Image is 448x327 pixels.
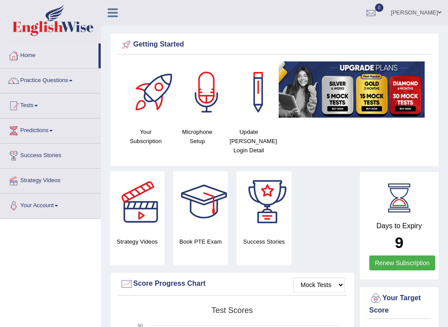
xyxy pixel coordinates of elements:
[124,127,167,146] h4: Your Subscription
[0,169,101,190] a: Strategy Videos
[176,127,219,146] h4: Microphone Setup
[110,237,164,246] h4: Strategy Videos
[0,144,101,165] a: Success Stories
[369,222,429,230] h4: Days to Expiry
[0,194,101,216] a: Your Account
[395,234,403,251] b: 9
[0,93,101,115] a: Tests
[0,43,98,65] a: Home
[279,61,425,118] img: small5.jpg
[227,127,270,155] h4: Update [PERSON_NAME] Login Detail
[369,255,436,270] a: Renew Subscription
[120,277,345,291] div: Score Progress Chart
[0,119,101,140] a: Predictions
[237,237,291,246] h4: Success Stories
[211,306,253,315] tspan: Test scores
[173,237,228,246] h4: Book PTE Exam
[375,4,384,12] span: 0
[120,38,429,51] div: Getting Started
[369,292,429,316] div: Your Target Score
[0,68,101,90] a: Practice Questions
